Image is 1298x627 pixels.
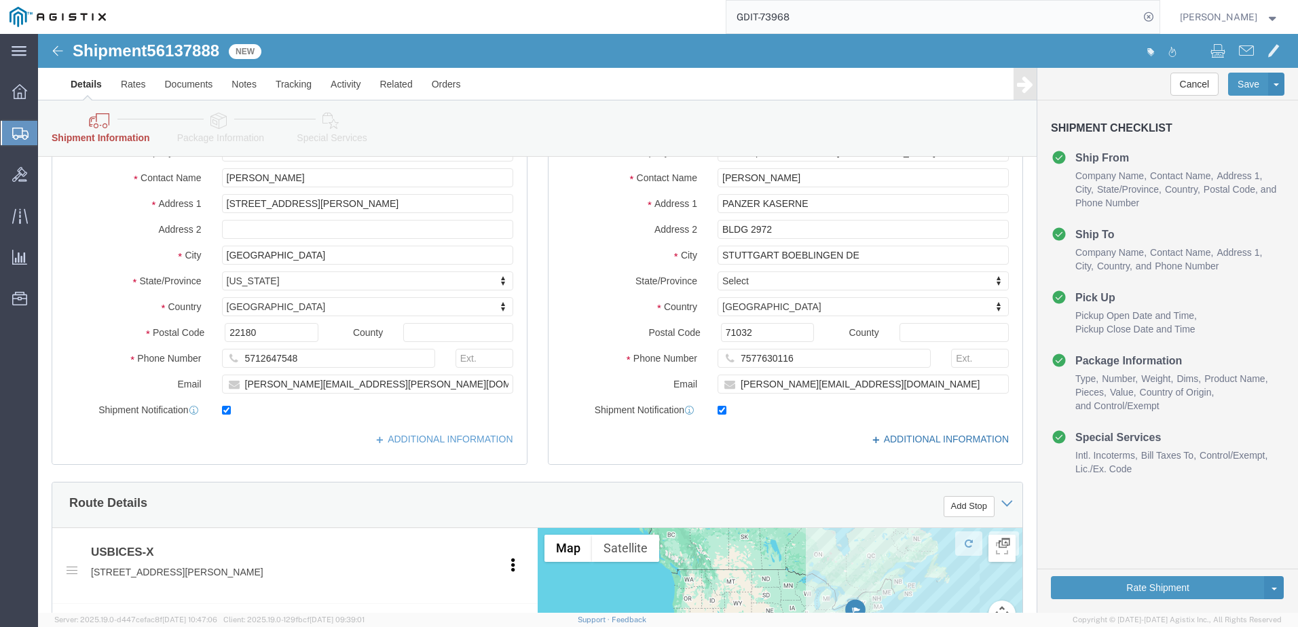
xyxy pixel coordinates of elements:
span: Copyright © [DATE]-[DATE] Agistix Inc., All Rights Reserved [1073,614,1282,626]
button: [PERSON_NAME] [1179,9,1280,25]
a: Feedback [612,615,646,624]
span: [DATE] 10:47:06 [162,615,217,624]
span: Client: 2025.19.0-129fbcf [223,615,365,624]
span: [DATE] 09:39:01 [310,615,365,624]
span: Server: 2025.19.0-d447cefac8f [54,615,217,624]
input: Search for shipment number, reference number [726,1,1139,33]
img: logo [10,7,106,27]
span: Dylan Jewell [1180,9,1257,24]
a: Support [578,615,612,624]
iframe: FS Legacy Container [38,34,1298,613]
